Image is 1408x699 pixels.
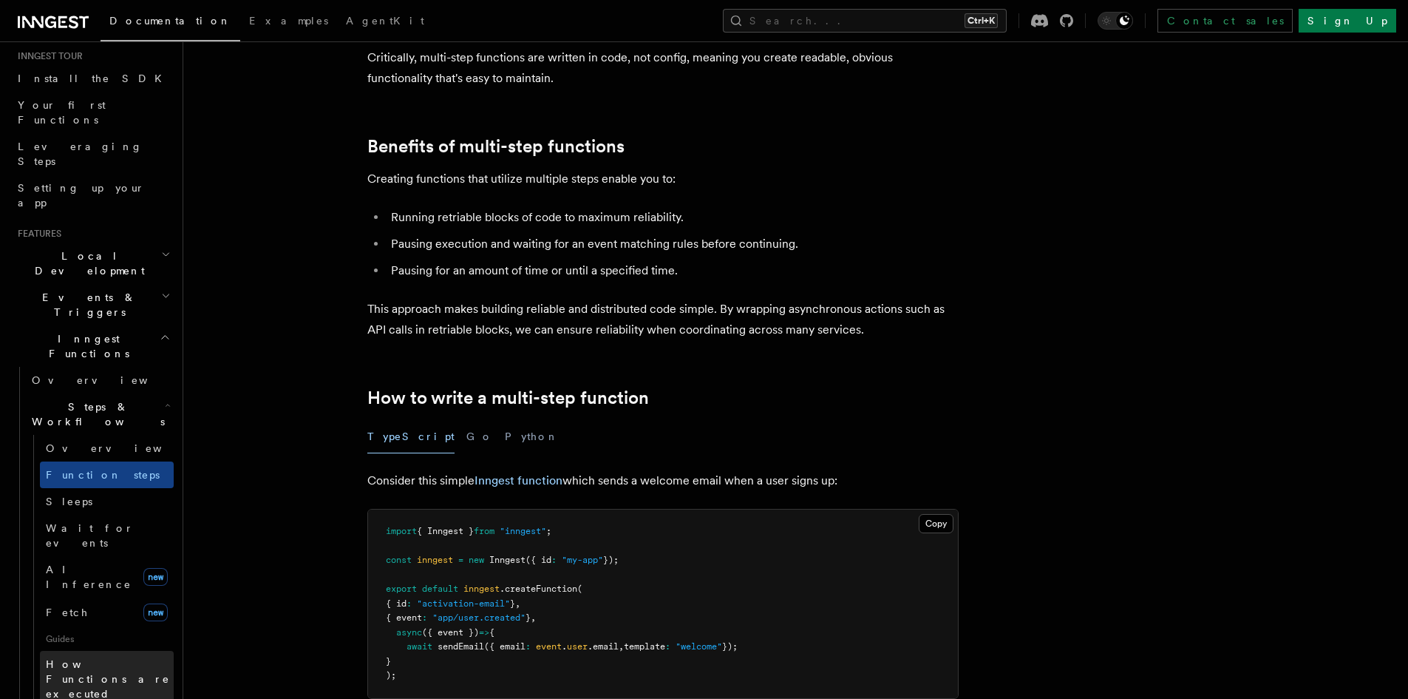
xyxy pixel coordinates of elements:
[562,555,603,565] span: "my-app"
[12,228,61,240] span: Features
[536,641,562,652] span: event
[500,526,546,536] span: "inngest"
[12,50,83,62] span: Inngest tour
[386,598,407,609] span: { id
[469,555,484,565] span: new
[432,612,526,623] span: "app/user.created"
[367,470,959,491] p: Consider this simple which sends a welcome email when a user signs up:
[722,641,738,652] span: });
[387,234,959,254] li: Pausing execution and waiting for an event matching rules before continuing.
[12,133,174,175] a: Leveraging Steps
[676,641,722,652] span: "welcome"
[40,515,174,556] a: Wait for events
[546,526,551,536] span: ;
[489,627,494,638] span: {
[422,584,458,594] span: default
[919,514,953,533] button: Copy
[458,555,463,565] span: =
[475,473,562,487] a: Inngest function
[484,641,526,652] span: ({ email
[489,555,526,565] span: Inngest
[249,15,328,27] span: Examples
[531,612,536,623] span: ,
[18,182,145,209] span: Setting up your app
[26,399,165,429] span: Steps & Workflows
[367,299,959,340] p: This approach makes building reliable and distributed code simple. By wrapping asynchronous actio...
[12,243,174,284] button: Local Development
[387,260,959,281] li: Pausing for an amount of time or until a specified time.
[474,526,494,536] span: from
[624,641,665,652] span: template
[1098,12,1133,30] button: Toggle dark mode
[386,584,417,594] span: export
[510,598,515,609] span: }
[386,670,396,681] span: );
[46,496,92,507] span: Sleeps
[505,420,559,453] button: Python
[12,290,161,320] span: Events & Triggers
[46,564,132,590] span: AI Inference
[526,555,551,565] span: ({ id
[386,555,412,565] span: const
[417,555,453,565] span: inngest
[515,598,520,609] span: ,
[387,207,959,228] li: Running retriable blocks of code to maximum reliability.
[422,612,427,623] span: :
[526,612,531,623] span: }
[386,612,422,623] span: { event
[12,249,161,278] span: Local Development
[479,627,489,638] span: =>
[567,641,588,652] span: user
[143,568,168,586] span: new
[12,331,160,361] span: Inngest Functions
[619,641,624,652] span: ,
[588,641,619,652] span: .email
[32,374,184,386] span: Overview
[500,584,577,594] span: .createFunction
[562,641,567,652] span: .
[386,656,391,666] span: }
[12,325,174,367] button: Inngest Functions
[577,584,582,594] span: (
[46,522,134,549] span: Wait for events
[109,15,231,27] span: Documentation
[407,641,432,652] span: await
[12,65,174,92] a: Install the SDK
[18,72,171,84] span: Install the SDK
[40,556,174,598] a: AI Inferencenew
[417,598,510,609] span: "activation-email"
[346,15,424,27] span: AgentKit
[40,435,174,462] a: Overview
[603,555,619,565] span: });
[386,526,417,536] span: import
[367,420,455,453] button: TypeScript
[367,169,959,189] p: Creating functions that utilize multiple steps enable you to:
[18,141,143,167] span: Leveraging Steps
[723,9,1007,33] button: Search...Ctrl+K
[463,584,500,594] span: inngest
[12,284,174,325] button: Events & Triggers
[1299,9,1396,33] a: Sign Up
[18,99,106,126] span: Your first Functions
[422,627,479,638] span: ({ event })
[46,442,198,454] span: Overview
[367,136,625,157] a: Benefits of multi-step functions
[40,598,174,627] a: Fetchnew
[417,526,474,536] span: { Inngest }
[26,367,174,394] a: Overview
[143,604,168,621] span: new
[40,462,174,488] a: Function steps
[240,4,337,40] a: Examples
[367,388,649,408] a: How to write a multi-step function
[46,469,160,481] span: Function steps
[101,4,240,41] a: Documentation
[396,627,422,638] span: async
[40,627,174,651] span: Guides
[12,175,174,216] a: Setting up your app
[407,598,412,609] span: :
[367,47,959,89] p: Critically, multi-step functions are written in code, not config, meaning you create readable, ob...
[965,13,998,28] kbd: Ctrl+K
[665,641,670,652] span: :
[46,607,89,618] span: Fetch
[1157,9,1293,33] a: Contact sales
